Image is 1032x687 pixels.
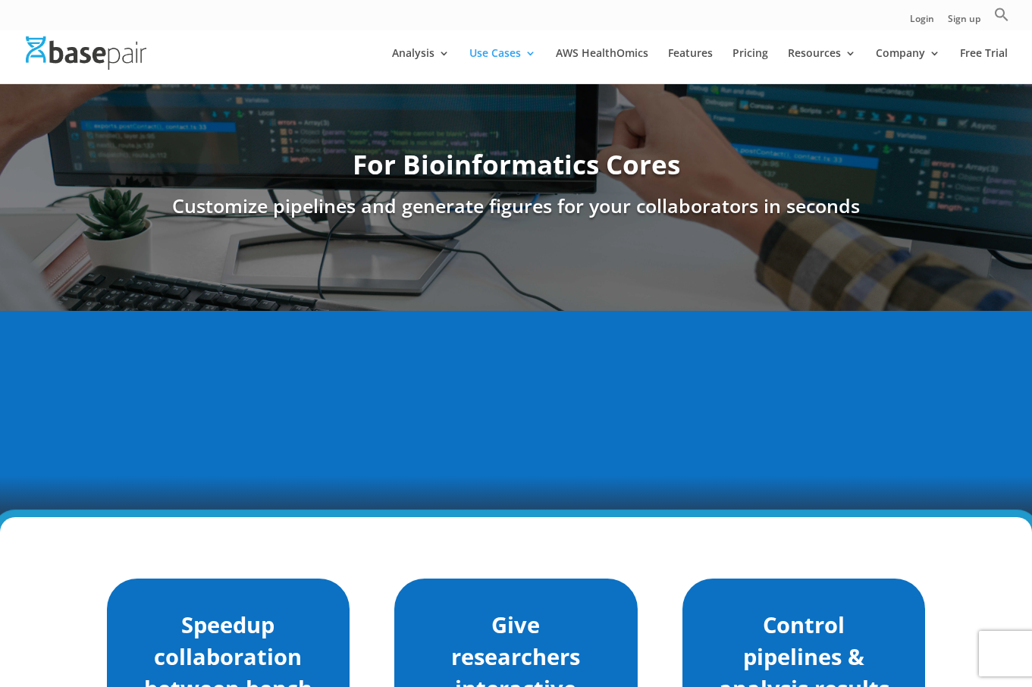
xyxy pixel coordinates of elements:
a: Search Icon Link [994,7,1009,30]
a: Company [876,48,940,83]
svg: Search [994,7,1009,22]
a: Sign up [948,14,980,30]
h3: Customize pipelines and generate figures for your collaborators in seconds [57,192,975,227]
a: AWS HealthOmics [556,48,648,83]
a: Resources [788,48,856,83]
img: Basepair [26,36,146,69]
a: Free Trial [960,48,1008,83]
a: Pricing [732,48,768,83]
a: Login [910,14,934,30]
a: Features [668,48,713,83]
a: Analysis [392,48,450,83]
strong: For Bioinformatics Cores [353,146,680,182]
a: Use Cases [469,48,536,83]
